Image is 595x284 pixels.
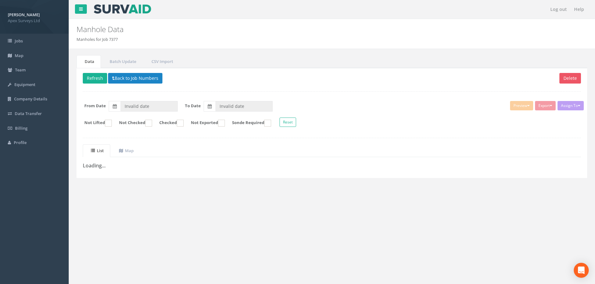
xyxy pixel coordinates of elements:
label: Not Exported [185,120,225,127]
input: From Date [121,101,178,112]
label: Not Lifted [78,120,112,127]
a: List [83,144,110,157]
button: Refresh [83,73,107,84]
span: Billing [15,125,27,131]
label: Checked [153,120,184,127]
label: From Date [84,103,106,109]
h2: Manhole Data [77,25,501,33]
label: Not Checked [113,120,152,127]
button: Preview [510,101,533,110]
span: Profile [14,140,27,145]
button: Reset [280,118,296,127]
h3: Loading... [83,163,581,169]
span: Jobs [15,38,23,44]
span: Apex Surveys Ltd [8,18,61,24]
span: Data Transfer [15,111,42,116]
span: Map [15,53,23,58]
span: Team [15,67,26,73]
button: Back to Job Numbers [108,73,162,84]
button: Export [535,101,556,110]
input: To Date [216,101,273,112]
span: Equipment [14,82,35,87]
a: [PERSON_NAME] Apex Surveys Ltd [8,10,61,23]
button: Assign To [558,101,584,110]
label: Sonde Required [226,120,271,127]
a: CSV Import [143,55,180,68]
a: Batch Update [102,55,143,68]
button: Delete [559,73,581,84]
a: Data [77,55,101,68]
div: Open Intercom Messenger [574,263,589,278]
li: Manholes for Job 7377 [77,36,118,42]
uib-tab-heading: Map [119,148,134,153]
a: Map [111,144,140,157]
strong: [PERSON_NAME] [8,12,40,17]
span: Company Details [14,96,47,102]
label: To Date [185,103,201,109]
uib-tab-heading: List [91,148,104,153]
